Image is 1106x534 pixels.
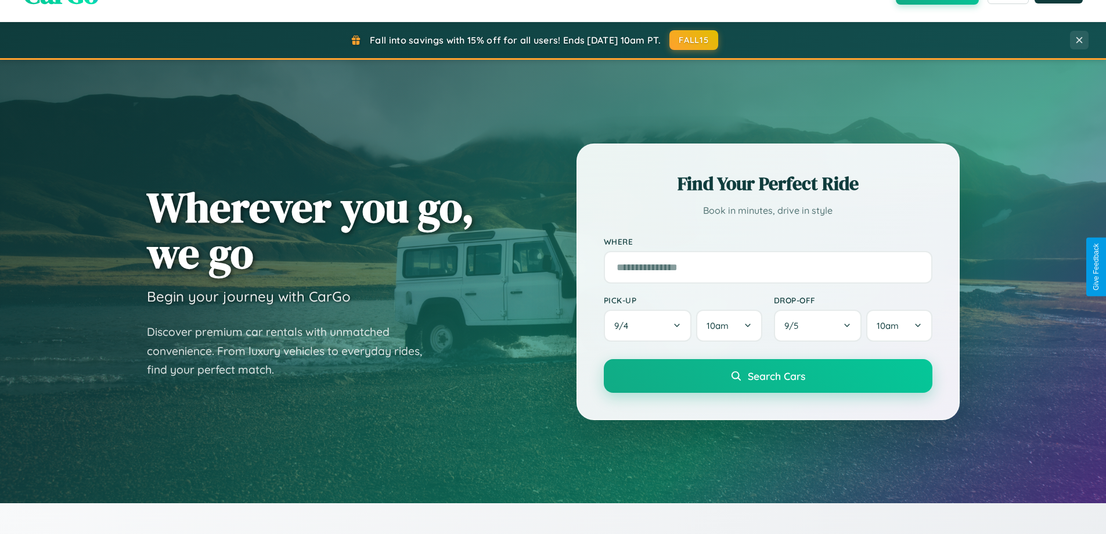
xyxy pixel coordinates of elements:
label: Where [604,236,932,246]
h2: Find Your Perfect Ride [604,171,932,196]
button: 9/5 [774,310,862,342]
label: Drop-off [774,295,932,305]
button: 10am [866,310,932,342]
span: 10am [877,320,899,331]
span: 9 / 4 [614,320,634,331]
button: 9/4 [604,310,692,342]
span: Fall into savings with 15% off for all users! Ends [DATE] 10am PT. [370,34,661,46]
p: Book in minutes, drive in style [604,202,932,219]
p: Discover premium car rentals with unmatched convenience. From luxury vehicles to everyday rides, ... [147,322,437,379]
span: Search Cars [748,370,805,382]
button: 10am [696,310,762,342]
button: Search Cars [604,359,932,393]
button: FALL15 [669,30,718,50]
label: Pick-up [604,295,762,305]
div: Give Feedback [1092,243,1100,291]
h3: Begin your journey with CarGo [147,288,351,305]
h1: Wherever you go, we go [147,184,474,276]
span: 9 / 5 [784,320,804,331]
span: 10am [707,320,729,331]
